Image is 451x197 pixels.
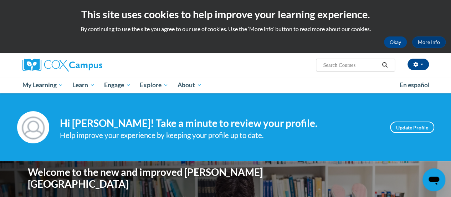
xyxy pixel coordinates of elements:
[17,111,49,143] img: Profile Image
[72,81,95,89] span: Learn
[379,61,390,69] button: Search
[99,77,135,93] a: Engage
[22,81,63,89] span: My Learning
[60,129,379,141] div: Help improve your experience by keeping your profile up to date.
[422,168,445,191] iframe: Button to launch messaging window
[5,25,446,33] p: By continuing to use the site you agree to our use of cookies. Use the ‘More info’ button to read...
[22,59,102,72] img: Cox Campus
[135,77,173,93] a: Explore
[104,81,131,89] span: Engage
[18,77,68,93] a: My Learning
[395,78,434,93] a: En español
[322,61,379,69] input: Search Courses
[400,81,430,89] span: En español
[178,81,202,89] span: About
[173,77,206,93] a: About
[22,59,151,72] a: Cox Campus
[140,81,168,89] span: Explore
[17,77,434,93] div: Main menu
[28,166,286,190] h1: Welcome to the new and improved [PERSON_NAME][GEOGRAPHIC_DATA]
[384,36,407,48] button: Okay
[412,36,446,48] a: More Info
[68,77,99,93] a: Learn
[5,7,446,21] h2: This site uses cookies to help improve your learning experience.
[60,117,379,129] h4: Hi [PERSON_NAME]! Take a minute to review your profile.
[390,122,434,133] a: Update Profile
[408,59,429,70] button: Account Settings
